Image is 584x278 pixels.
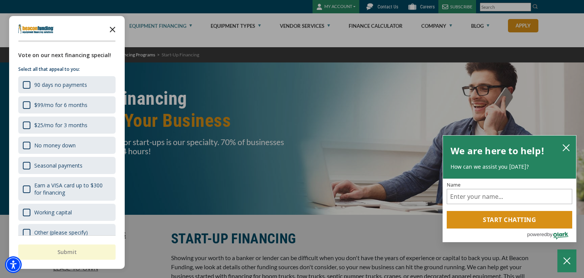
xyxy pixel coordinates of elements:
[18,157,116,174] div: Seasonal payments
[18,117,116,134] div: $25/mo for 3 months
[18,24,54,34] img: Company logo
[18,204,116,221] div: Working capital
[18,137,116,154] div: No money down
[5,256,22,273] div: Accessibility Menu
[34,182,111,196] div: Earn a VISA card up to $300 for financing
[18,224,116,241] div: Other (please specify)
[447,182,572,187] label: Name
[34,229,88,236] div: Other (please specify)
[18,51,116,59] div: Vote on our next financing special!
[560,142,572,153] button: close chatbox
[34,121,87,129] div: $25/mo for 3 months
[451,163,568,171] p: How can we assist you [DATE]?
[18,244,116,260] button: Submit
[105,21,120,37] button: Close the survey
[547,230,552,239] span: by
[34,209,72,216] div: Working capital
[447,211,572,228] button: Start chatting
[447,189,572,204] input: Name
[18,66,116,73] p: Select all that appeal to you:
[9,16,125,269] div: Survey
[443,135,576,243] div: olark chatbox
[527,229,576,242] a: Powered by Olark - open in a new tab
[34,81,87,88] div: 90 days no payments
[18,76,116,93] div: 90 days no payments
[34,162,83,169] div: Seasonal payments
[18,177,116,201] div: Earn a VISA card up to $300 for financing
[527,230,547,239] span: powered
[34,142,76,149] div: No money down
[34,101,87,109] div: $99/mo for 6 months
[451,143,544,158] h2: We are here to help!
[18,96,116,113] div: $99/mo for 6 months
[557,249,576,272] button: Close Chatbox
